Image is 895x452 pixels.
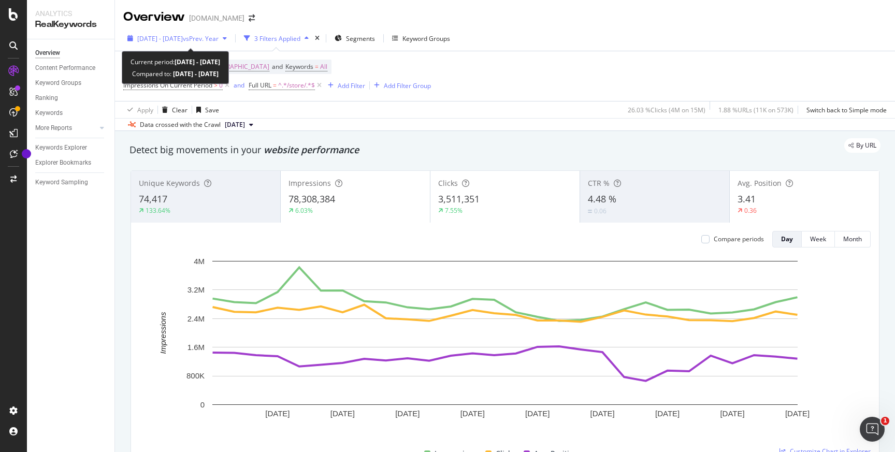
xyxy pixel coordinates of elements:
[802,231,835,247] button: Week
[140,120,221,129] div: Data crossed with the Crawl
[35,108,63,119] div: Keywords
[234,80,244,90] button: and
[35,78,81,89] div: Keyword Groups
[205,106,219,114] div: Save
[460,409,485,418] text: [DATE]
[295,206,313,215] div: 6.03%
[207,60,269,74] span: [GEOGRAPHIC_DATA]
[288,193,335,205] span: 78,308,384
[720,409,744,418] text: [DATE]
[249,81,271,90] span: Full URL
[214,81,218,90] span: >
[137,34,183,43] span: [DATE] - [DATE]
[187,314,205,323] text: 2.4M
[35,108,107,119] a: Keywords
[35,93,107,104] a: Ranking
[384,81,431,90] div: Add Filter Group
[714,235,764,243] div: Compare periods
[324,79,365,92] button: Add Filter
[35,157,107,168] a: Explorer Bookmarks
[445,206,463,215] div: 7.55%
[35,93,58,104] div: Ranking
[843,235,862,243] div: Month
[35,142,87,153] div: Keywords Explorer
[881,417,889,425] span: 1
[265,409,290,418] text: [DATE]
[288,178,331,188] span: Impressions
[35,8,106,19] div: Analytics
[628,106,705,114] div: 26.03 % Clicks ( 4M on 15M )
[402,34,450,43] div: Keyword Groups
[123,81,212,90] span: Impressions On Current Period
[137,106,153,114] div: Apply
[588,178,610,188] span: CTR %
[139,193,167,205] span: 74,417
[22,149,31,158] div: Tooltip anchor
[395,409,420,418] text: [DATE]
[588,193,616,205] span: 4.48 %
[221,119,257,131] button: [DATE]
[35,63,95,74] div: Content Performance
[655,409,680,418] text: [DATE]
[172,106,187,114] div: Clear
[171,69,219,78] b: [DATE] - [DATE]
[158,312,167,354] text: Impressions
[738,193,756,205] span: 3.41
[330,30,379,47] button: Segments
[139,256,871,435] svg: A chart.
[781,235,793,243] div: Day
[186,371,205,380] text: 800K
[810,235,826,243] div: Week
[35,48,60,59] div: Overview
[187,285,205,294] text: 3.2M
[183,34,219,43] span: vs Prev. Year
[35,157,91,168] div: Explorer Bookmarks
[738,178,782,188] span: Avg. Position
[320,60,327,74] span: All
[856,142,876,149] span: By URL
[123,30,231,47] button: [DATE] - [DATE]vsPrev. Year
[123,101,153,118] button: Apply
[254,34,300,43] div: 3 Filters Applied
[315,62,319,71] span: =
[338,81,365,90] div: Add Filter
[806,106,887,114] div: Switch back to Simple mode
[35,78,107,89] a: Keyword Groups
[249,14,255,22] div: arrow-right-arrow-left
[590,409,615,418] text: [DATE]
[35,123,72,134] div: More Reports
[200,400,205,409] text: 0
[139,178,200,188] span: Unique Keywords
[194,257,205,266] text: 4M
[35,123,97,134] a: More Reports
[802,101,887,118] button: Switch back to Simple mode
[35,142,107,153] a: Keywords Explorer
[588,210,592,213] img: Equal
[35,63,107,74] a: Content Performance
[330,409,355,418] text: [DATE]
[844,138,880,153] div: legacy label
[35,48,107,59] a: Overview
[772,231,802,247] button: Day
[718,106,793,114] div: 1.88 % URLs ( 11K on 573K )
[35,19,106,31] div: RealKeywords
[146,206,170,215] div: 133.64%
[225,120,245,129] span: 2025 Aug. 16th
[219,78,223,93] span: 0
[594,207,607,215] div: 0.06
[438,193,480,205] span: 3,511,351
[240,30,313,47] button: 3 Filters Applied
[744,206,757,215] div: 0.36
[234,81,244,90] div: and
[313,33,322,43] div: times
[785,409,810,418] text: [DATE]
[158,101,187,118] button: Clear
[346,34,375,43] span: Segments
[35,177,107,188] a: Keyword Sampling
[388,30,454,47] button: Keyword Groups
[187,343,205,352] text: 1.6M
[285,62,313,71] span: Keywords
[278,78,315,93] span: ^.*/store/.*$
[192,101,219,118] button: Save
